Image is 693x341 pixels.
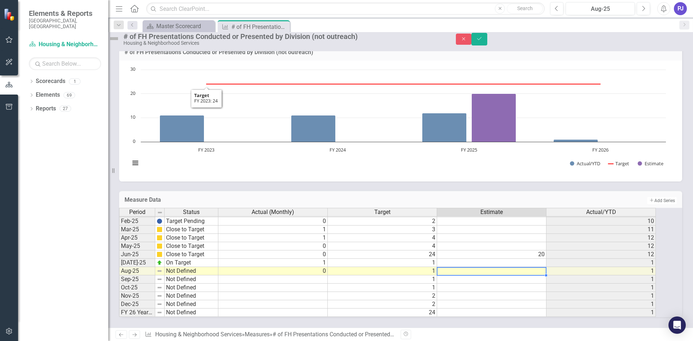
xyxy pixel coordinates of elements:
[69,78,80,84] div: 1
[130,90,135,96] text: 20
[125,197,429,203] h3: Measure Data
[165,275,218,284] td: Not Defined
[328,226,437,234] td: 3
[157,260,162,266] img: zOikAAAAAElFTkSuQmCC
[165,259,218,267] td: On Target
[252,209,294,215] span: Actual (Monthly)
[461,147,477,153] text: FY 2025
[330,147,346,153] text: FY 2024
[119,234,155,242] td: Apr-25
[157,243,162,249] img: cBAA0RP0Y6D5n+AAAAAElFTkSuQmCC
[328,234,437,242] td: 4
[328,275,437,284] td: 1
[64,92,75,98] div: 69
[546,275,656,284] td: 1
[4,8,16,21] img: ClearPoint Strategy
[218,267,328,275] td: 0
[568,5,632,13] div: Aug-25
[119,259,155,267] td: [DATE]-25
[608,160,629,167] button: Show Target
[165,300,218,309] td: Not Defined
[245,331,270,338] a: Measures
[668,316,686,334] div: Open Intercom Messenger
[674,2,687,15] button: PJ
[546,217,656,226] td: 10
[554,139,598,142] path: FY 2026, 1. Actual/YTD.
[130,158,140,168] button: View chart menu, Chart
[157,227,162,232] img: cBAA0RP0Y6D5n+AAAAAElFTkSuQmCC
[165,217,218,226] td: Target Pending
[119,275,155,284] td: Sep-25
[546,267,656,275] td: 1
[29,9,101,18] span: Elements & Reports
[198,147,214,153] text: FY 2023
[218,242,328,250] td: 0
[119,217,155,226] td: Feb-25
[165,242,218,250] td: Close to Target
[507,4,543,14] button: Search
[36,77,65,86] a: Scorecards
[517,5,533,11] span: Search
[123,40,441,46] div: Housing & Neighborhood Services
[157,276,162,282] img: 8DAGhfEEPCf229AAAAAElFTkSuQmCC
[647,197,677,204] button: Add Series
[36,105,56,113] a: Reports
[123,32,441,40] div: # of FH Presentations Conducted or Presented by Division (not outreach)
[374,209,391,215] span: Target
[437,250,546,259] td: 20
[546,259,656,267] td: 1
[638,160,663,167] button: Show Estimate
[29,40,101,49] a: Housing & Neighborhood Services
[328,250,437,259] td: 24
[546,292,656,300] td: 1
[144,22,213,31] a: Master Scorecard
[130,66,135,72] text: 30
[231,22,288,31] div: # of FH Presentations Conducted or Presented by Division (not outreach)
[157,285,162,290] img: 8DAGhfEEPCf229AAAAAElFTkSuQmCC
[165,267,218,275] td: Not Defined
[108,33,120,44] img: Not Defined
[328,267,437,275] td: 1
[570,160,600,167] button: Show Actual/YTD
[586,209,616,215] span: Actual/YTD
[119,226,155,234] td: Mar-25
[218,217,328,226] td: 0
[119,267,155,275] td: Aug-25
[546,300,656,309] td: 1
[165,250,218,259] td: Close to Target
[165,292,218,300] td: Not Defined
[60,106,71,112] div: 27
[592,147,609,153] text: FY 2026
[29,57,101,70] input: Search Below...
[155,331,242,338] a: Housing & Neighborhood Services
[546,309,656,317] td: 1
[133,138,135,144] text: 0
[472,93,516,142] path: FY 2025 , 20. Estimate.
[218,234,328,242] td: 1
[218,250,328,259] td: 0
[157,301,162,307] img: 8DAGhfEEPCf229AAAAAElFTkSuQmCC
[328,300,437,309] td: 2
[546,234,656,242] td: 12
[157,268,162,274] img: 8DAGhfEEPCf229AAAAAElFTkSuQmCC
[119,300,155,309] td: Dec-25
[29,18,101,30] small: [GEOGRAPHIC_DATA], [GEOGRAPHIC_DATA]
[125,49,677,56] h3: # of FH Presentations Conducted or Presented by Division (not outreach)
[160,113,598,142] g: Actual/YTD, series 1 of 3. Bar series with 4 bars.
[165,226,218,234] td: Close to Target
[546,242,656,250] td: 12
[165,309,218,317] td: Not Defined
[119,284,155,292] td: Oct-25
[165,284,218,292] td: Not Defined
[157,218,162,224] img: BgCOk07PiH71IgAAAABJRU5ErkJggg==
[328,292,437,300] td: 2
[119,250,155,259] td: Jun-25
[546,250,656,259] td: 12
[119,292,155,300] td: Nov-25
[546,226,656,234] td: 11
[36,91,60,99] a: Elements
[328,284,437,292] td: 1
[183,209,200,215] span: Status
[291,115,336,142] path: FY 2024, 11. Actual/YTD.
